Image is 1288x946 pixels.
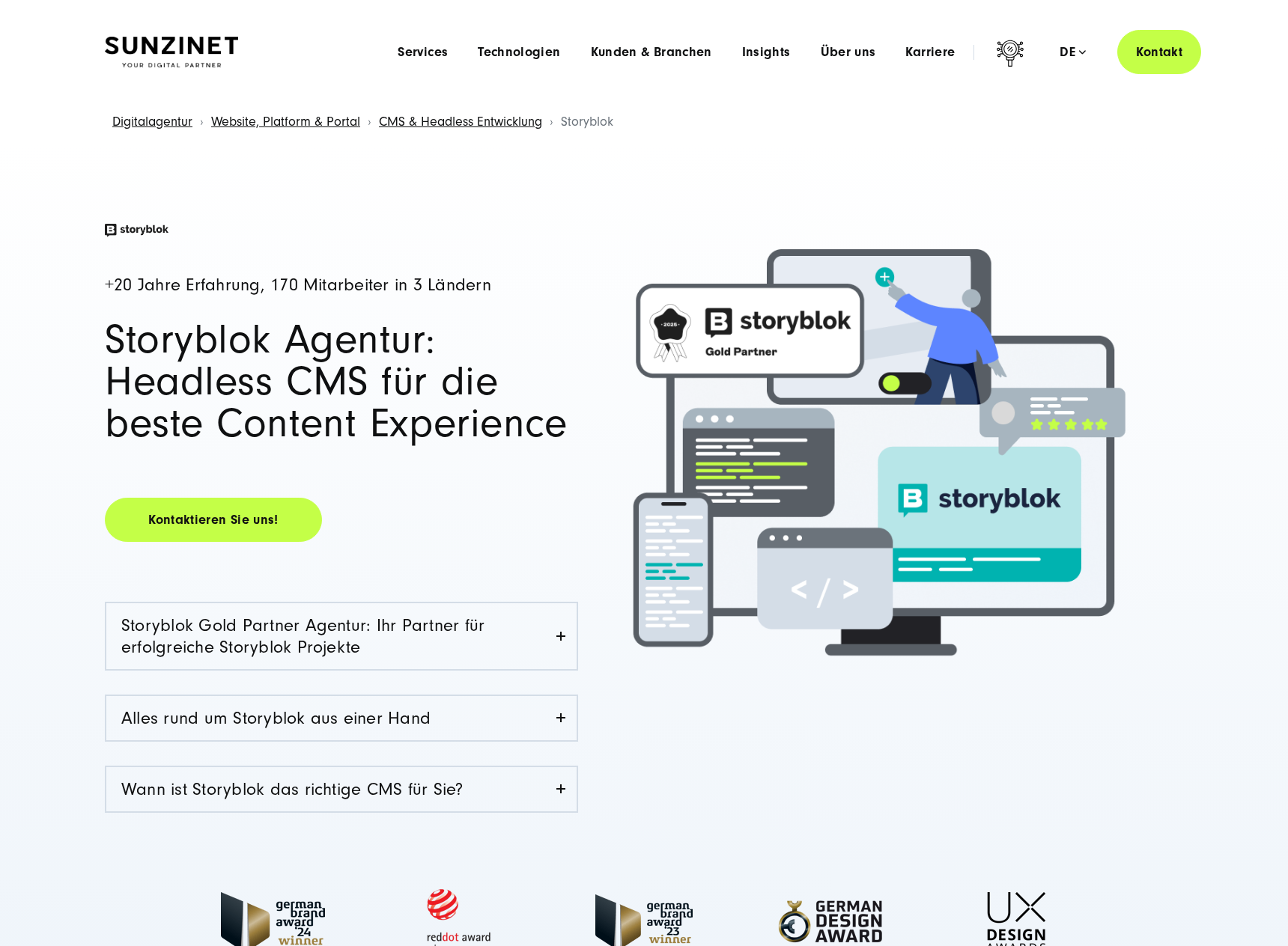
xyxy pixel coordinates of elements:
img: SUNZINET Full Service Digital Agentur [105,37,238,68]
a: Services [398,45,448,60]
img: Storyblok Logo Schwarz [105,224,168,237]
h1: Storyblok Agentur: Headless CMS für die beste Content Experience [105,319,578,445]
a: Kontaktieren Sie uns! [105,498,322,542]
a: Technologien [478,45,560,60]
a: CMS & Headless Entwicklung [379,114,542,129]
a: Wann ist Storyblok das richtige CMS für Sie? [106,767,577,811]
div: de [1060,45,1086,60]
a: Website, Platform & Portal [211,114,360,129]
h4: +20 Jahre Erfahrung, 170 Mitarbeiter in 3 Ländern [105,276,578,295]
a: Alles rund um Storyblok aus einer Hand [106,696,577,740]
a: Digitalagentur [112,114,192,129]
a: Storyblok Gold Partner Agentur: Ihr Partner für erfolgreiche Storyblok Projekte [106,603,577,669]
a: Über uns [821,45,876,60]
a: Kontakt [1117,30,1201,74]
a: Insights [742,45,791,60]
a: Kunden & Branchen [591,45,712,60]
span: Storyblok [561,114,613,129]
a: Karriere [905,45,955,60]
img: Storyblok Agentur SUNZINET [595,207,1166,715]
